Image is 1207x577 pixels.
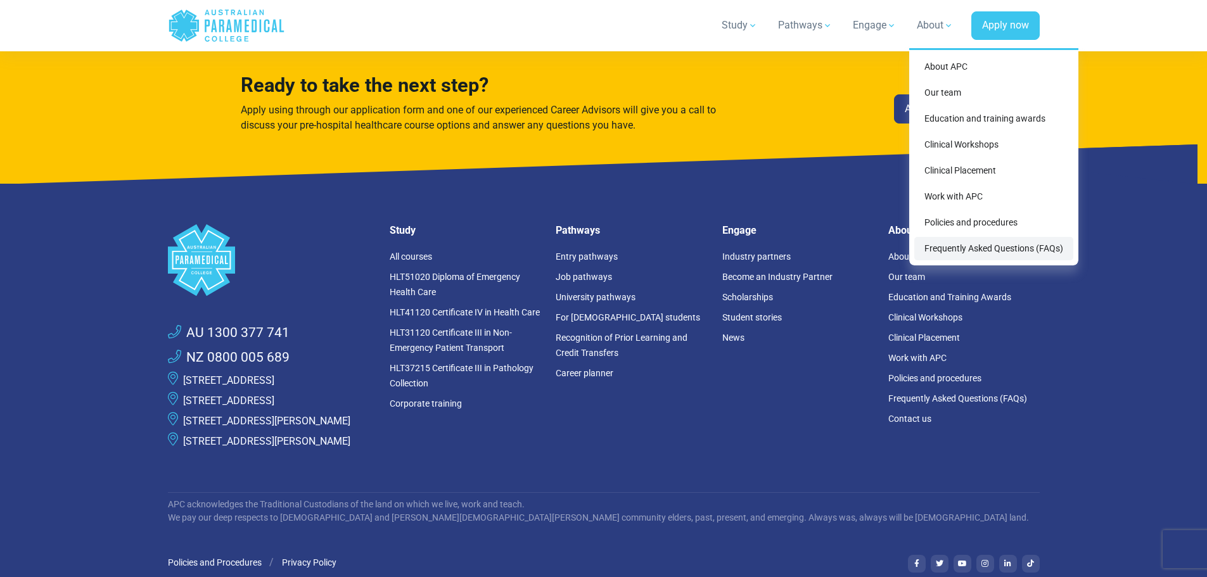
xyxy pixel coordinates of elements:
[390,224,541,236] h5: Study
[556,368,613,378] a: Career planner
[888,333,960,343] a: Clinical Placement
[390,307,540,317] a: HLT41120 Certificate IV in Health Care
[390,251,432,262] a: All courses
[241,74,720,98] h3: Ready to take the next step?
[888,353,947,363] a: Work with APC
[390,398,462,409] a: Corporate training
[390,363,533,388] a: HLT37215 Certificate III in Pathology Collection
[888,272,925,282] a: Our team
[183,435,350,447] a: [STREET_ADDRESS][PERSON_NAME]
[390,327,512,353] a: HLT31120 Certificate III in Non-Emergency Patient Transport
[168,557,262,567] a: Policies and Procedures
[183,395,274,407] a: [STREET_ADDRESS]
[168,498,1040,524] p: APC acknowledges the Traditional Custodians of the land on which we live, work and teach. We pay ...
[914,55,1073,79] a: About APC
[888,312,962,322] a: Clinical Workshops
[894,94,966,124] a: Apply Now!
[888,414,931,424] a: Contact us
[556,251,618,262] a: Entry pathways
[722,292,773,302] a: Scholarships
[241,103,720,133] p: Apply using through our application form and one of our experienced Career Advisors will give you...
[282,557,336,567] a: Privacy Policy
[714,8,765,43] a: Study
[168,5,285,46] a: Australian Paramedical College
[914,211,1073,234] a: Policies and procedures
[722,333,744,343] a: News
[722,312,782,322] a: Student stories
[888,292,1011,302] a: Education and Training Awards
[909,8,961,43] a: About
[770,8,840,43] a: Pathways
[168,348,290,368] a: NZ 0800 005 689
[556,272,612,282] a: Job pathways
[722,272,833,282] a: Become an Industry Partner
[183,415,350,427] a: [STREET_ADDRESS][PERSON_NAME]
[888,393,1027,403] a: Frequently Asked Questions (FAQs)
[914,185,1073,208] a: Work with APC
[722,251,791,262] a: Industry partners
[914,237,1073,260] a: Frequently Asked Questions (FAQs)
[556,333,687,358] a: Recognition of Prior Learning and Credit Transfers
[845,8,904,43] a: Engage
[390,272,520,297] a: HLT51020 Diploma of Emergency Health Care
[909,48,1078,265] div: About
[914,107,1073,130] a: Education and training awards
[914,133,1073,156] a: Clinical Workshops
[168,224,374,296] a: Space
[914,159,1073,182] a: Clinical Placement
[722,224,874,236] h5: Engage
[888,224,1040,236] h5: About
[914,81,1073,105] a: Our team
[971,11,1040,41] a: Apply now
[888,373,981,383] a: Policies and procedures
[556,224,707,236] h5: Pathways
[168,323,290,343] a: AU 1300 377 741
[183,374,274,386] a: [STREET_ADDRESS]
[888,251,931,262] a: About APC
[556,292,635,302] a: University pathways
[556,312,700,322] a: For [DEMOGRAPHIC_DATA] students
